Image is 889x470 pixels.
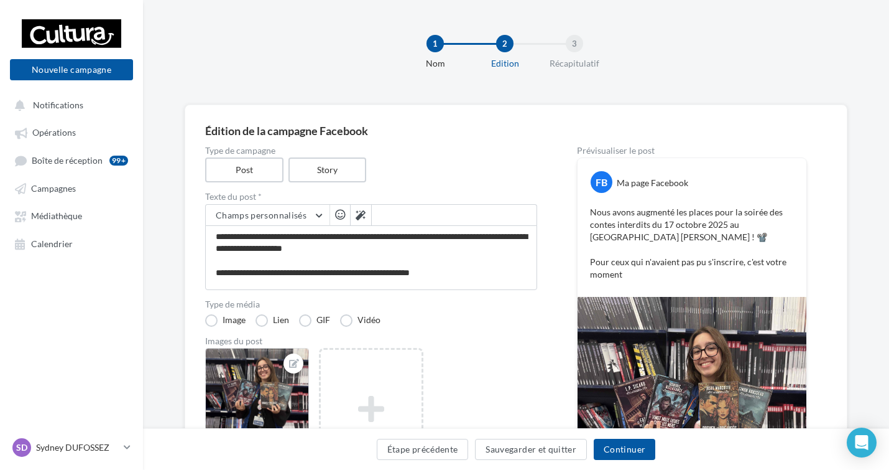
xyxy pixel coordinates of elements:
a: Opérations [7,121,136,143]
div: Récapitulatif [535,57,614,70]
label: Type de média [205,300,537,309]
button: Étape précédente [377,439,469,460]
label: Image [205,314,246,327]
div: Images du post [205,337,537,345]
div: Édition de la campagne Facebook [205,125,827,136]
label: GIF [299,314,330,327]
div: Edition [465,57,545,70]
div: Nom [395,57,475,70]
div: 1 [426,35,444,52]
span: Opérations [32,128,76,138]
p: Nous avons augmenté les places pour la soirée des contes interdits du 17 octobre 2025 au [GEOGRAP... [590,206,794,281]
a: Médiathèque [7,204,136,227]
button: Sauvegarder et quitter [475,439,587,460]
span: Champs personnalisés [216,210,306,220]
a: SD Sydney DUFOSSEZ [10,436,133,459]
div: 2 [496,35,514,52]
div: 3 [566,35,583,52]
p: Sydney DUFOSSEZ [36,441,119,454]
div: Open Intercom Messenger [847,428,877,458]
span: Campagnes [31,183,76,194]
button: Nouvelle campagne [10,59,133,80]
button: Champs personnalisés [206,205,329,226]
div: Prévisualiser le post [577,146,807,155]
span: Médiathèque [31,211,82,222]
button: Continuer [594,439,655,460]
div: FB [591,171,612,193]
span: SD [16,441,27,454]
div: 99+ [109,156,128,166]
a: Boîte de réception99+ [7,149,136,172]
label: Vidéo [340,314,380,327]
label: Type de campagne [205,146,537,155]
a: Calendrier [7,232,136,255]
span: Calendrier [31,238,73,249]
div: Ma page Facebook [617,177,688,189]
label: Story [288,157,367,182]
span: Notifications [33,100,83,110]
a: Campagnes [7,177,136,199]
label: Lien [256,314,289,327]
button: Notifications [7,93,131,116]
label: Post [205,157,283,182]
label: Texte du post * [205,192,537,201]
span: Boîte de réception [32,155,103,166]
